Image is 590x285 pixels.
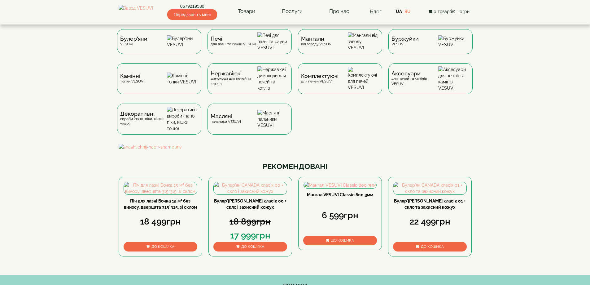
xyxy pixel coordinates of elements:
button: До кошика [213,242,287,252]
span: До кошика [151,244,174,249]
a: Декоративнівироби (пано, піки, кішки тощо) Декоративні вироби (пано, піки, кішки тощо) [114,104,204,144]
img: Булер'ян CANADA класік 01 + скло та захисний кожух [393,182,466,194]
span: Комплектуючі [301,73,339,78]
a: Про нас [323,4,355,19]
span: Нержавіючі [211,71,257,76]
div: 6 599грн [303,209,377,222]
button: До кошика [393,242,467,252]
div: 17 999грн [213,229,287,242]
div: для лазні та сауни VESUVI [211,36,256,47]
div: пальники VESUVI [211,114,241,124]
img: Мангали від заводу VESUVI [348,32,379,51]
button: До кошика [124,242,197,252]
button: До кошика [303,236,377,245]
div: димоходи для печей та котлів [211,71,257,87]
span: Декоративні [120,111,167,116]
a: БуржуйкиVESUVI Буржуйки VESUVI [385,29,476,63]
a: Аксесуаридля печей та камінів VESUVI Аксесуари для печей та камінів VESUVI [385,63,476,104]
span: До кошика [421,244,444,249]
img: Булер'яни VESUVI [167,35,198,48]
img: Нержавіючі димоходи для печей та котлів [257,66,289,91]
a: Мангаливід заводу VESUVI Мангали від заводу VESUVI [295,29,385,63]
div: від заводу VESUVI [301,36,332,47]
a: Нержавіючідимоходи для печей та котлів Нержавіючі димоходи для печей та котлів [204,63,295,104]
div: для печей та камінів VESUVI [391,71,438,87]
img: Декоративні вироби (пано, піки, кішки тощо) [167,107,198,131]
a: Блог [370,8,382,15]
a: Булер'яниVESUVI Булер'яни VESUVI [114,29,204,63]
div: для печей VESUVI [301,73,339,84]
span: До кошика [241,244,264,249]
a: Послуги [276,4,309,19]
div: топки VESUVI [120,73,144,84]
a: 0679219530 [167,3,217,9]
a: Мангал VESUVI Classic 800 3мм [307,192,373,197]
img: Мангал VESUVI Classic 800 3мм [304,182,376,188]
span: Булер'яни [120,36,147,41]
img: shashlichnij-nabir-shampuriv [119,144,472,150]
img: Печі для лазні та сауни VESUVI [257,32,289,51]
span: 0 товар(ів) - 0грн [434,9,470,14]
span: Буржуйки [391,36,419,41]
span: До кошика [331,238,354,243]
a: Булер'[PERSON_NAME] класік 01 + скло та захисний кожух [394,198,466,210]
a: Печідля лазні та сауни VESUVI Печі для лазні та сауни VESUVI [204,29,295,63]
div: VESUVI [120,36,147,47]
img: Завод VESUVI [119,5,153,18]
div: 18 899грн [213,216,287,228]
div: вироби (пано, піки, кішки тощо) [120,111,167,127]
a: Піч для лазні Бочка 15 м³ без виносу, дверцята 315*315, зі склом [124,198,197,210]
span: Масляні [211,114,241,119]
img: Комплектуючі для печей VESUVI [348,67,379,91]
img: Піч для лазні Бочка 15 м³ без виносу, дверцята 315*315, зі склом [124,182,197,194]
a: RU [404,9,411,14]
a: Масляніпальники VESUVI Масляні пальники VESUVI [204,104,295,144]
span: Мангали [301,36,332,41]
a: UA [396,9,402,14]
span: Передзвоніть мені [167,9,217,20]
img: Масляні пальники VESUVI [257,110,289,128]
img: Аксесуари для печей та камінів VESUVI [438,66,470,91]
div: 18 499грн [124,216,197,228]
img: Буржуйки VESUVI [438,35,470,48]
div: 22 499грн [393,216,467,228]
button: 0 товар(ів) - 0грн [426,8,471,15]
span: Аксесуари [391,71,438,76]
span: Печі [211,36,256,41]
img: Камінні топки VESUVI [167,73,198,85]
div: VESUVI [391,36,419,47]
a: Булер'[PERSON_NAME] класік 00 + скло і захисний кожух [214,198,286,210]
a: Товари [232,4,261,19]
img: Булер'ян CANADA класік 00 + скло і захисний кожух [214,182,287,194]
span: Камінні [120,73,144,78]
a: Каміннітопки VESUVI Камінні топки VESUVI [114,63,204,104]
a: Комплектуючідля печей VESUVI Комплектуючі для печей VESUVI [295,63,385,104]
